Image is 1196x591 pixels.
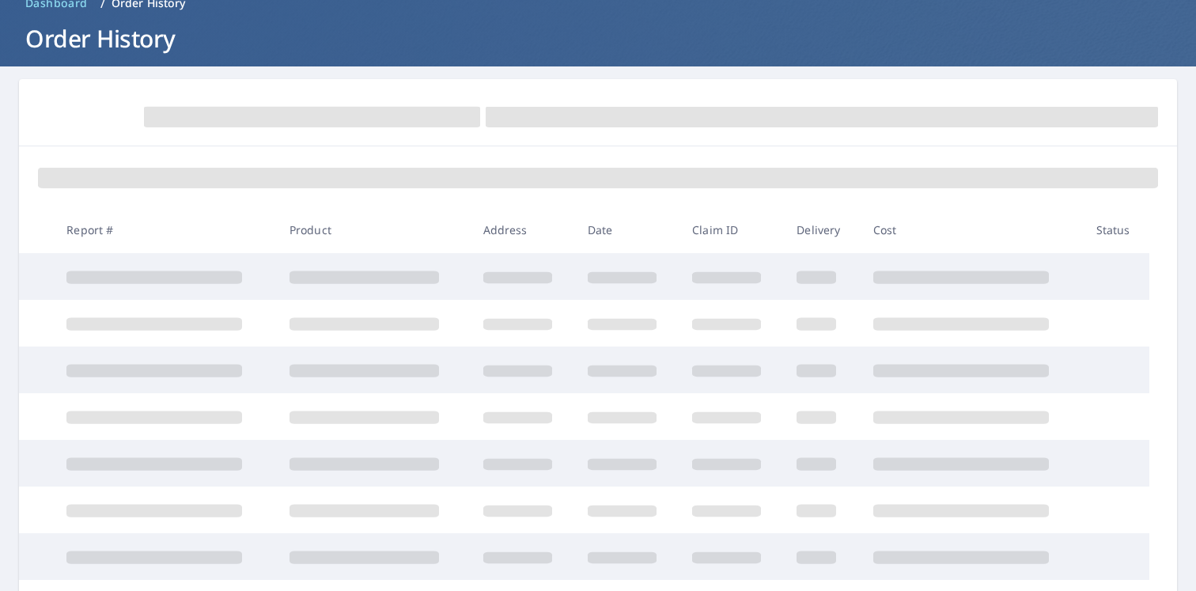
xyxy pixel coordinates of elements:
[1084,206,1149,253] th: Status
[54,206,276,253] th: Report #
[277,206,471,253] th: Product
[861,206,1084,253] th: Cost
[19,22,1177,55] h1: Order History
[575,206,679,253] th: Date
[471,206,575,253] th: Address
[784,206,861,253] th: Delivery
[679,206,784,253] th: Claim ID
